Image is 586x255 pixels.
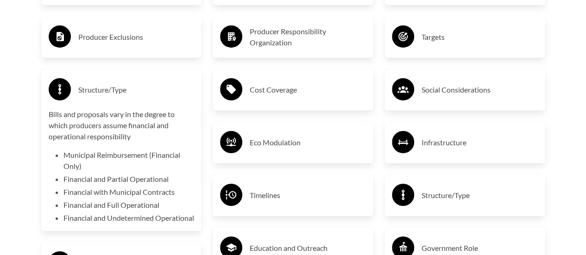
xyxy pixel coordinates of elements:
[63,187,195,198] li: Financial with Municipal Contracts
[78,30,195,44] h3: Producer Exclusions
[422,82,538,97] h3: Social Considerations
[63,149,195,172] li: Municipal Reimbursement (Financial Only)
[78,82,195,97] h3: Structure/Type
[49,109,195,142] p: Bills and proposals vary in the degree to which producers assume financial and operational respon...
[250,82,366,97] h3: Cost Coverage
[422,135,538,150] h3: Infrastructure
[63,174,195,185] li: Financial and Partial Operational
[250,135,366,150] h3: Eco Modulation
[63,199,195,211] li: Financial and Full Operational
[422,188,538,203] h3: Structure/Type
[250,188,366,203] h3: Timelines
[63,212,195,224] li: Financial and Undetermined Operational
[250,26,366,48] h3: Producer Responsibility Organization
[422,30,538,44] h3: Targets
